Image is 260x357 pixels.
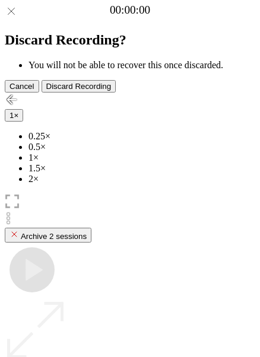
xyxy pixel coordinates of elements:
li: 0.5× [28,142,255,152]
li: 2× [28,174,255,184]
li: 1.5× [28,163,255,174]
li: 0.25× [28,131,255,142]
button: Cancel [5,80,39,93]
a: 00:00:00 [110,4,150,17]
li: 1× [28,152,255,163]
button: Archive 2 sessions [5,228,91,243]
button: 1× [5,109,23,122]
button: Discard Recording [42,80,116,93]
span: 1 [9,111,14,120]
h2: Discard Recording? [5,32,255,48]
li: You will not be able to recover this once discarded. [28,60,255,71]
div: Archive 2 sessions [9,230,87,241]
